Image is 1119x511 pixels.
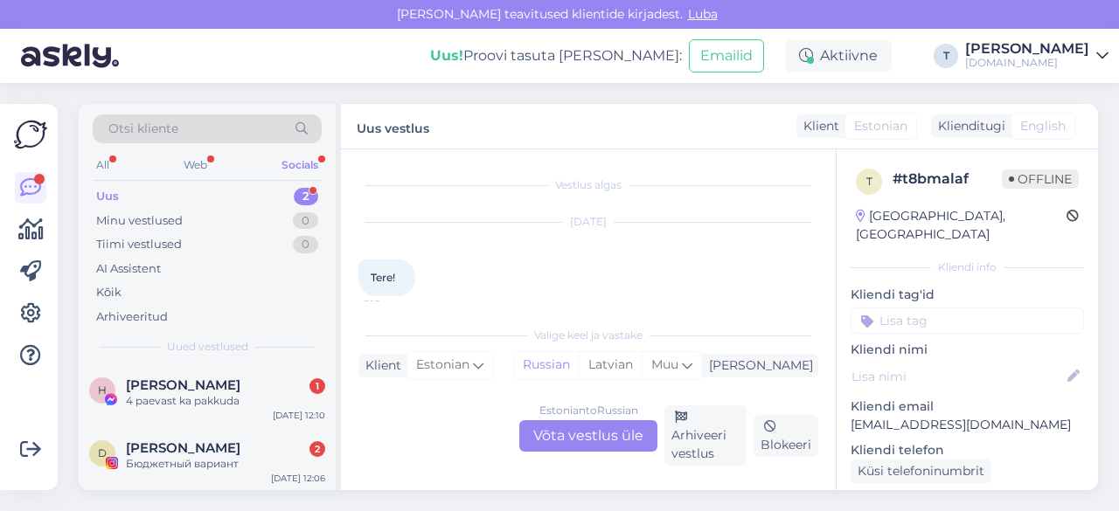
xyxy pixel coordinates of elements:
[126,377,240,393] span: Helga Palmsalu
[851,459,991,483] div: Küsi telefoninumbrit
[702,356,813,375] div: [PERSON_NAME]
[519,420,657,452] div: Võta vestlus üle
[96,284,122,301] div: Kõik
[1002,169,1079,189] span: Offline
[96,188,119,205] div: Uus
[430,45,682,66] div: Proovi tasuta [PERSON_NAME]:
[851,286,1084,304] p: Kliendi tag'id
[357,114,429,138] label: Uus vestlus
[294,188,318,205] div: 2
[293,212,318,230] div: 0
[683,6,723,22] span: Luba
[866,175,872,188] span: t
[931,117,1005,135] div: Klienditugi
[851,307,1084,334] input: Lisa tag
[93,154,113,176] div: All
[96,236,182,253] div: Tiimi vestlused
[856,207,1067,244] div: [GEOGRAPHIC_DATA], [GEOGRAPHIC_DATA]
[785,40,892,72] div: Aktiivne
[14,118,47,151] img: Askly Logo
[96,308,168,326] div: Arhiveeritud
[651,356,678,372] span: Muu
[98,383,107,397] span: H
[126,440,240,456] span: Diana Maistruk
[309,441,325,457] div: 2
[851,341,1084,359] p: Kliendi nimi
[271,472,325,485] div: [DATE] 12:06
[96,212,183,230] div: Minu vestlused
[851,441,1084,459] p: Kliendi telefon
[293,236,318,253] div: 0
[96,260,161,278] div: AI Assistent
[893,169,1002,190] div: # t8bmalaf
[854,117,907,135] span: Estonian
[851,416,1084,434] p: [EMAIL_ADDRESS][DOMAIN_NAME]
[358,328,818,343] div: Valige keel ja vastake
[278,154,322,176] div: Socials
[965,42,1109,70] a: [PERSON_NAME][DOMAIN_NAME]
[430,47,463,64] b: Uus!
[108,120,178,138] span: Otsi kliente
[358,356,401,375] div: Klient
[539,403,638,418] div: Estonian to Russian
[371,271,395,284] span: Tere!
[364,297,429,310] span: 8:16
[579,352,642,378] div: Latvian
[358,214,818,230] div: [DATE]
[416,356,469,375] span: Estonian
[358,177,818,193] div: Vestlus algas
[754,415,818,457] div: Blokeeri
[934,44,958,68] div: T
[98,446,107,459] span: D
[167,339,248,355] span: Uued vestlused
[689,39,764,73] button: Emailid
[851,397,1084,416] p: Kliendi email
[664,405,747,466] div: Arhiveeri vestlus
[514,352,579,378] div: Russian
[273,409,325,422] div: [DATE] 12:10
[309,378,325,394] div: 1
[965,56,1089,70] div: [DOMAIN_NAME]
[126,456,325,472] div: Бюджетный вариант
[180,154,211,176] div: Web
[851,367,1064,386] input: Lisa nimi
[851,259,1084,275] div: Kliendi info
[796,117,839,135] div: Klient
[1020,117,1066,135] span: English
[965,42,1089,56] div: [PERSON_NAME]
[126,393,325,409] div: 4 paevast ka pakkuda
